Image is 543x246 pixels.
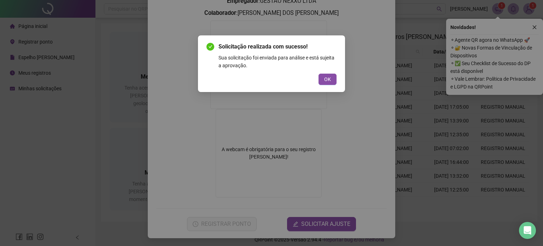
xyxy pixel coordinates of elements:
span: check-circle [206,43,214,51]
button: OK [319,74,337,85]
span: OK [324,75,331,83]
span: Solicitação realizada com sucesso! [218,42,337,51]
div: Sua solicitação foi enviada para análise e está sujeita a aprovação. [218,54,337,69]
div: Open Intercom Messenger [519,222,536,239]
